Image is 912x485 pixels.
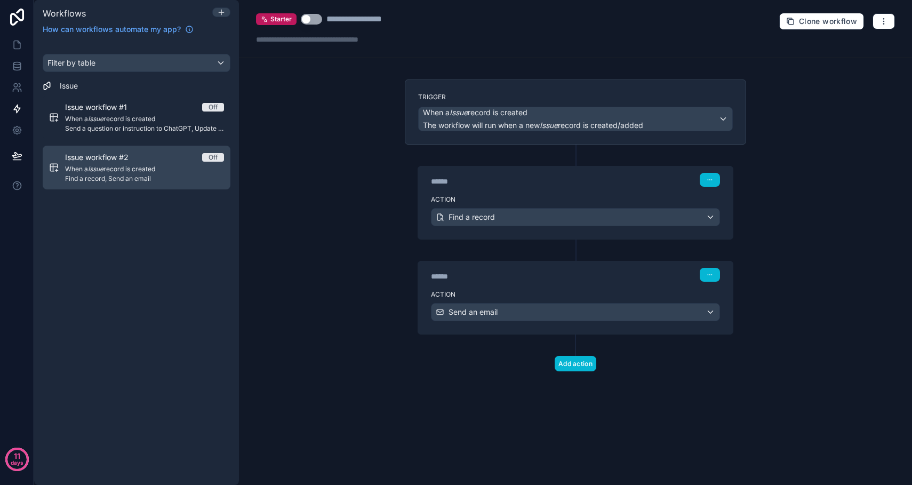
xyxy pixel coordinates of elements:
em: Issue [540,121,558,130]
span: Starter [270,15,292,23]
span: The workflow will run when a new record is created/added [423,121,643,130]
span: Clone workflow [799,17,857,26]
button: Add action [555,356,596,371]
a: How can workflows automate my app? [38,24,198,35]
label: Action [431,290,720,299]
span: Workflows [43,8,86,19]
em: Issue [450,108,468,117]
label: Action [431,195,720,204]
span: Send an email [449,307,498,317]
button: Send an email [431,303,720,321]
label: Trigger [418,93,733,101]
span: When a record is created [423,107,527,118]
span: Find a record [449,212,495,222]
p: days [11,455,23,470]
button: When aIssuerecord is createdThe workflow will run when a newIssuerecord is created/added [418,107,733,131]
button: Clone workflow [779,13,864,30]
span: How can workflows automate my app? [43,24,181,35]
button: Find a record [431,208,720,226]
p: 11 [14,451,20,462]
